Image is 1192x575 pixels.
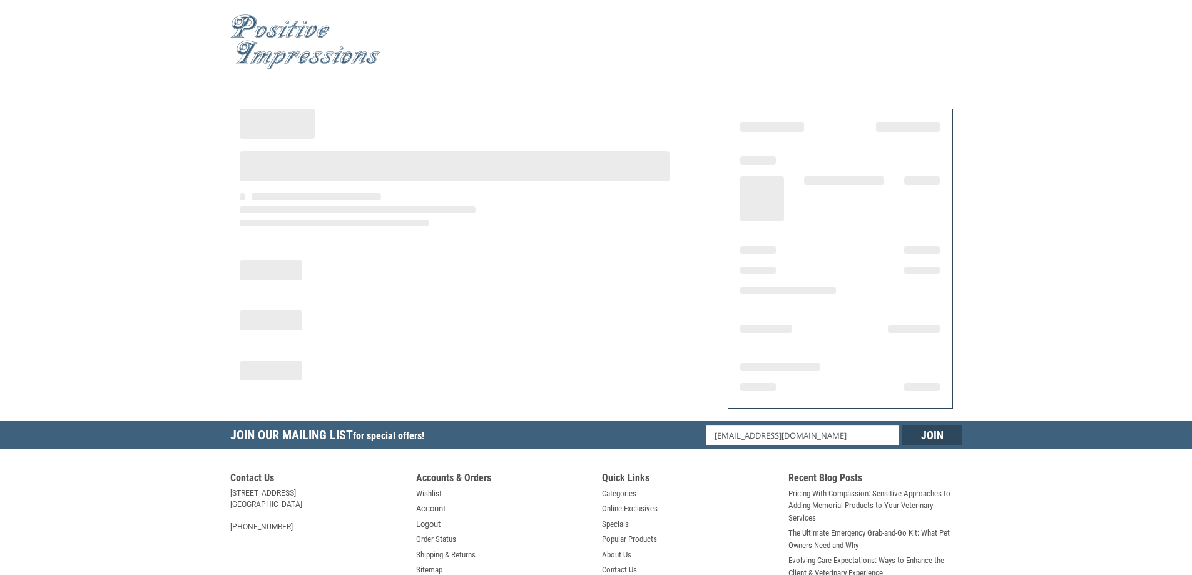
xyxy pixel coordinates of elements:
h5: Join Our Mailing List [230,421,430,453]
input: Email [706,425,899,445]
address: [STREET_ADDRESS] [GEOGRAPHIC_DATA] [PHONE_NUMBER] [230,487,404,532]
h5: Accounts & Orders [416,472,590,487]
a: Order Status [416,533,456,546]
a: Specials [602,518,629,531]
span: for special offers! [353,430,424,442]
a: The Ultimate Emergency Grab-and-Go Kit: What Pet Owners Need and Why [788,527,962,551]
a: Logout [416,518,441,531]
a: Account [416,502,446,515]
a: About Us [602,549,631,561]
a: Wishlist [416,487,442,500]
a: Popular Products [602,533,657,546]
a: Categories [602,487,636,500]
input: Join [902,425,962,445]
h5: Contact Us [230,472,404,487]
a: Pricing With Compassion: Sensitive Approaches to Adding Memorial Products to Your Veterinary Serv... [788,487,962,524]
h5: Recent Blog Posts [788,472,962,487]
a: Shipping & Returns [416,549,476,561]
a: Online Exclusives [602,502,658,515]
h5: Quick Links [602,472,776,487]
img: Positive Impressions [230,14,380,70]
